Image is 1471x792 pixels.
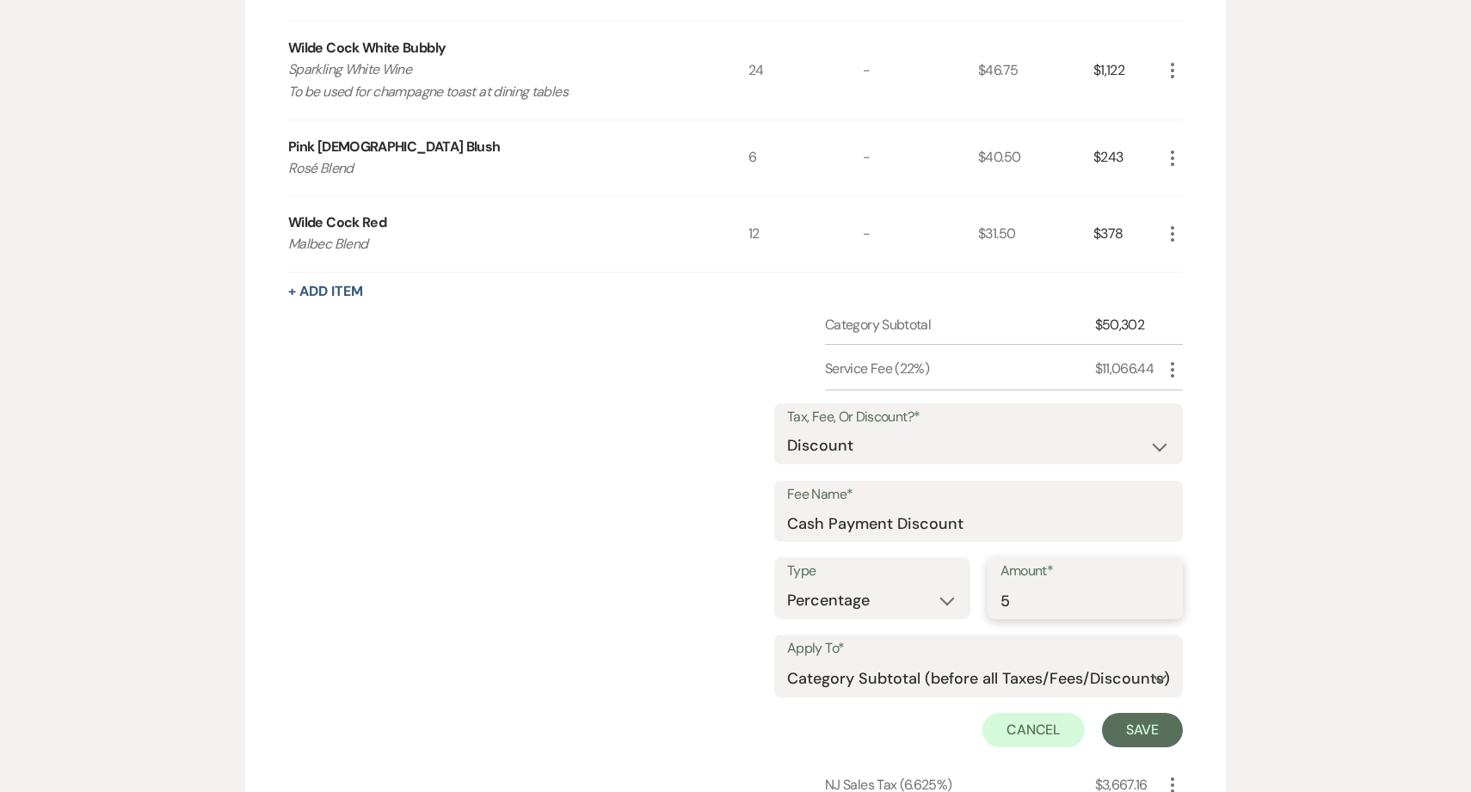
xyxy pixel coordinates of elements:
p: Sparkling White Wine To be used for champagne toast at dining tables [288,58,702,102]
div: Wilde Cock Red [288,212,386,233]
div: Service Fee (22%) [825,359,1095,379]
button: Cancel [982,713,1086,747]
div: Pink [DEMOGRAPHIC_DATA] Blush [288,137,500,157]
div: $11,066.44 [1095,359,1162,379]
div: Wilde Cock White Bubbly [288,38,446,58]
label: Apply To* [787,636,1170,661]
div: $50,302 [1095,315,1162,335]
div: $31.50 [978,196,1093,272]
label: Tax, Fee, Or Discount?* [787,405,1170,430]
p: Rosé Blend [288,157,702,180]
div: $46.75 [978,21,1093,119]
div: $1,122 [1093,21,1162,119]
button: + Add Item [288,285,363,298]
div: 12 [748,196,864,272]
div: 24 [748,21,864,119]
div: $378 [1093,196,1162,272]
button: Save [1102,713,1183,747]
p: Malbec Blend [288,233,702,255]
div: Category Subtotal [825,315,1095,335]
label: Amount* [1000,559,1171,584]
div: - [863,196,978,272]
label: Fee Name* [787,482,1170,507]
div: $40.50 [978,120,1093,196]
div: - [863,21,978,119]
div: 6 [748,120,864,196]
div: - [863,120,978,196]
div: $243 [1093,120,1162,196]
label: Type [787,559,957,584]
